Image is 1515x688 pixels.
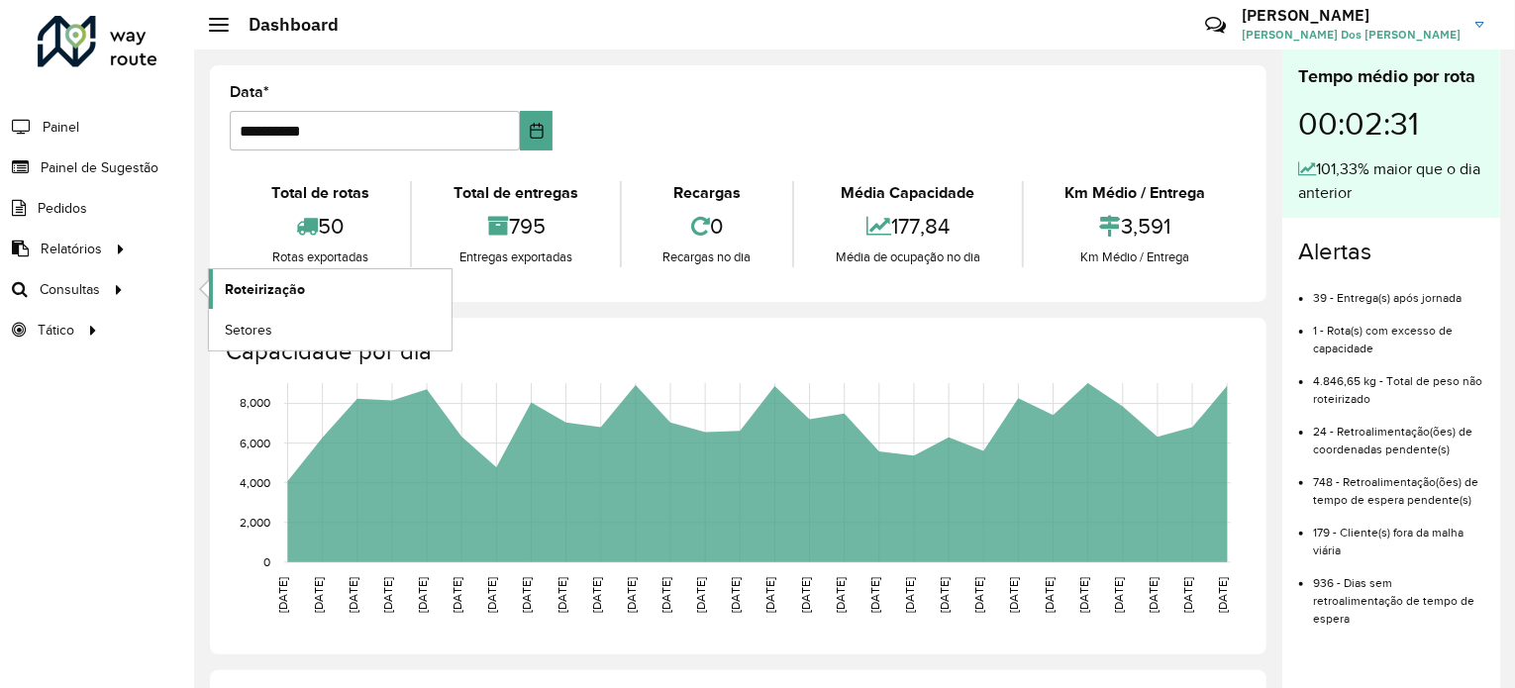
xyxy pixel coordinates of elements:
text: [DATE] [451,577,463,613]
text: [DATE] [416,577,429,613]
text: [DATE] [555,577,568,613]
h2: Dashboard [229,14,339,36]
div: 177,84 [799,205,1016,247]
text: [DATE] [521,577,534,613]
text: [DATE] [834,577,847,613]
span: Consultas [40,279,100,300]
text: [DATE] [903,577,916,613]
text: [DATE] [729,577,742,613]
span: Relatórios [41,239,102,259]
span: Painel de Sugestão [41,157,158,178]
h4: Alertas [1298,238,1484,266]
div: Recargas no dia [627,247,787,267]
text: [DATE] [381,577,394,613]
text: [DATE] [1147,577,1160,613]
text: [DATE] [972,577,985,613]
label: Data [230,80,269,104]
div: Entregas exportadas [417,247,614,267]
text: [DATE] [764,577,777,613]
text: [DATE] [1181,577,1194,613]
text: [DATE] [485,577,498,613]
a: Roteirização [209,269,452,309]
div: Tempo médio por rota [1298,63,1484,90]
text: 4,000 [240,476,270,489]
span: Setores [225,320,272,341]
a: Setores [209,310,452,349]
text: [DATE] [625,577,638,613]
div: Total de rotas [235,181,405,205]
div: Km Médio / Entrega [1029,181,1242,205]
li: 748 - Retroalimentação(ões) de tempo de espera pendente(s) [1313,458,1484,509]
div: 101,33% maior que o dia anterior [1298,157,1484,205]
h4: Capacidade por dia [226,338,1247,366]
li: 39 - Entrega(s) após jornada [1313,274,1484,307]
text: [DATE] [1077,577,1090,613]
text: 2,000 [240,516,270,529]
div: Km Médio / Entrega [1029,247,1242,267]
li: 4.846,65 kg - Total de peso não roteirizado [1313,357,1484,408]
text: 8,000 [240,397,270,410]
li: 24 - Retroalimentação(ões) de coordenadas pendente(s) [1313,408,1484,458]
div: Média Capacidade [799,181,1016,205]
text: [DATE] [590,577,603,613]
text: [DATE] [277,577,290,613]
li: 1 - Rota(s) com excesso de capacidade [1313,307,1484,357]
text: [DATE] [1216,577,1229,613]
span: Pedidos [38,198,87,219]
text: [DATE] [1008,577,1021,613]
div: 00:02:31 [1298,90,1484,157]
li: 179 - Cliente(s) fora da malha viária [1313,509,1484,559]
text: [DATE] [694,577,707,613]
div: Média de ocupação no dia [799,247,1016,267]
text: [DATE] [659,577,672,613]
span: [PERSON_NAME] Dos [PERSON_NAME] [1242,26,1461,44]
span: Tático [38,320,74,341]
a: Contato Rápido [1194,4,1237,47]
div: 0 [627,205,787,247]
button: Choose Date [520,111,554,150]
text: [DATE] [938,577,951,613]
span: Painel [43,117,79,138]
text: [DATE] [1112,577,1125,613]
div: 3,591 [1029,205,1242,247]
text: [DATE] [312,577,325,613]
text: [DATE] [799,577,812,613]
text: 6,000 [240,437,270,449]
h3: [PERSON_NAME] [1242,6,1461,25]
li: 936 - Dias sem retroalimentação de tempo de espera [1313,559,1484,628]
text: 0 [263,555,270,568]
div: Rotas exportadas [235,247,405,267]
text: [DATE] [347,577,359,613]
span: Roteirização [225,279,305,300]
div: 795 [417,205,614,247]
text: [DATE] [868,577,881,613]
text: [DATE] [1043,577,1056,613]
div: 50 [235,205,405,247]
div: Recargas [627,181,787,205]
div: Total de entregas [417,181,614,205]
